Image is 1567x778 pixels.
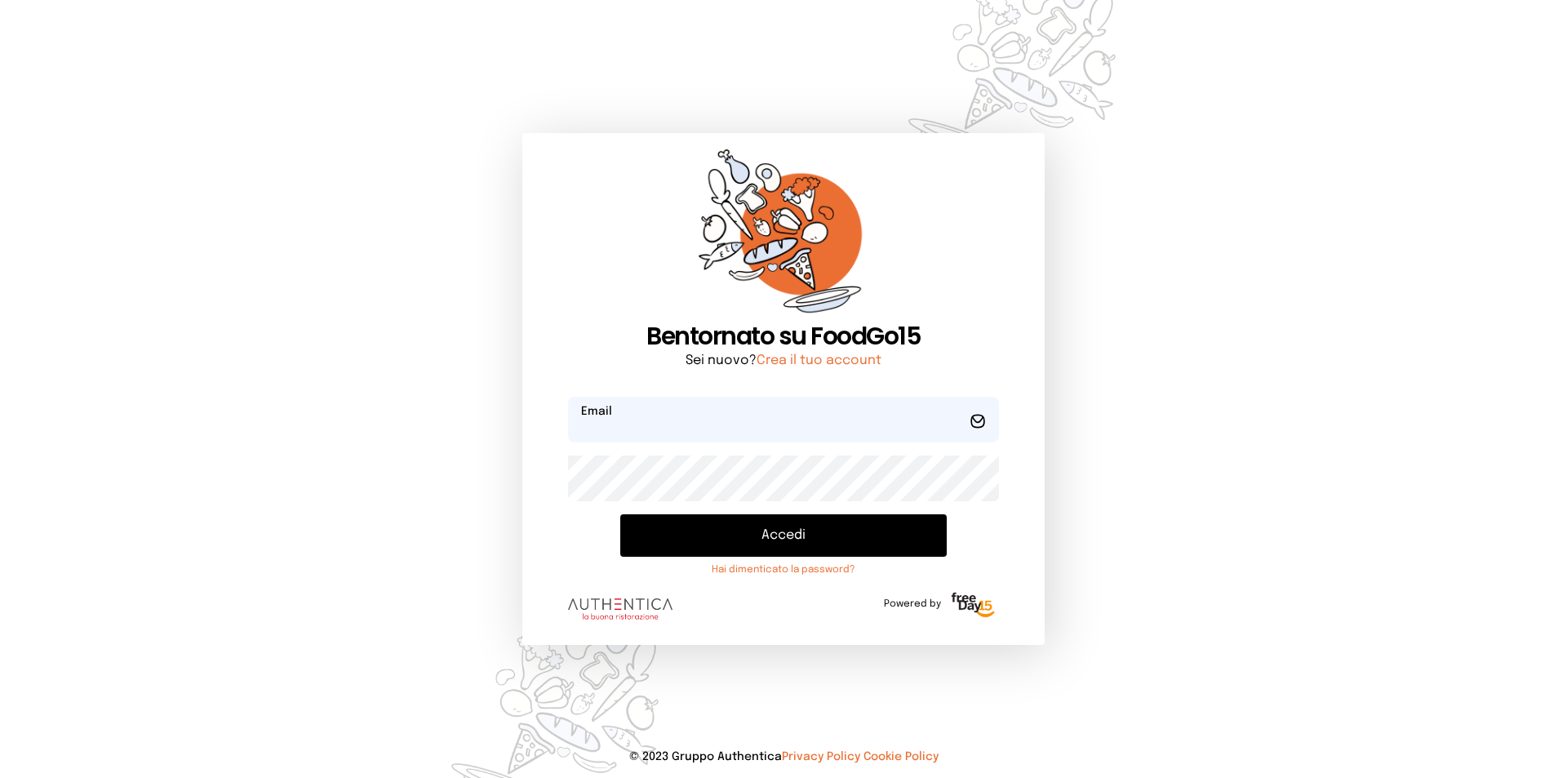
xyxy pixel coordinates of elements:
a: Hai dimenticato la password? [620,563,947,576]
h1: Bentornato su FoodGo15 [568,322,999,351]
img: logo-freeday.3e08031.png [948,589,999,622]
img: logo.8f33a47.png [568,598,673,620]
p: Sei nuovo? [568,351,999,371]
a: Crea il tuo account [757,353,881,367]
img: sticker-orange.65babaf.png [699,149,868,322]
p: © 2023 Gruppo Authentica [26,749,1541,765]
a: Privacy Policy [782,751,860,762]
button: Accedi [620,514,947,557]
a: Cookie Policy [863,751,939,762]
span: Powered by [884,598,941,611]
